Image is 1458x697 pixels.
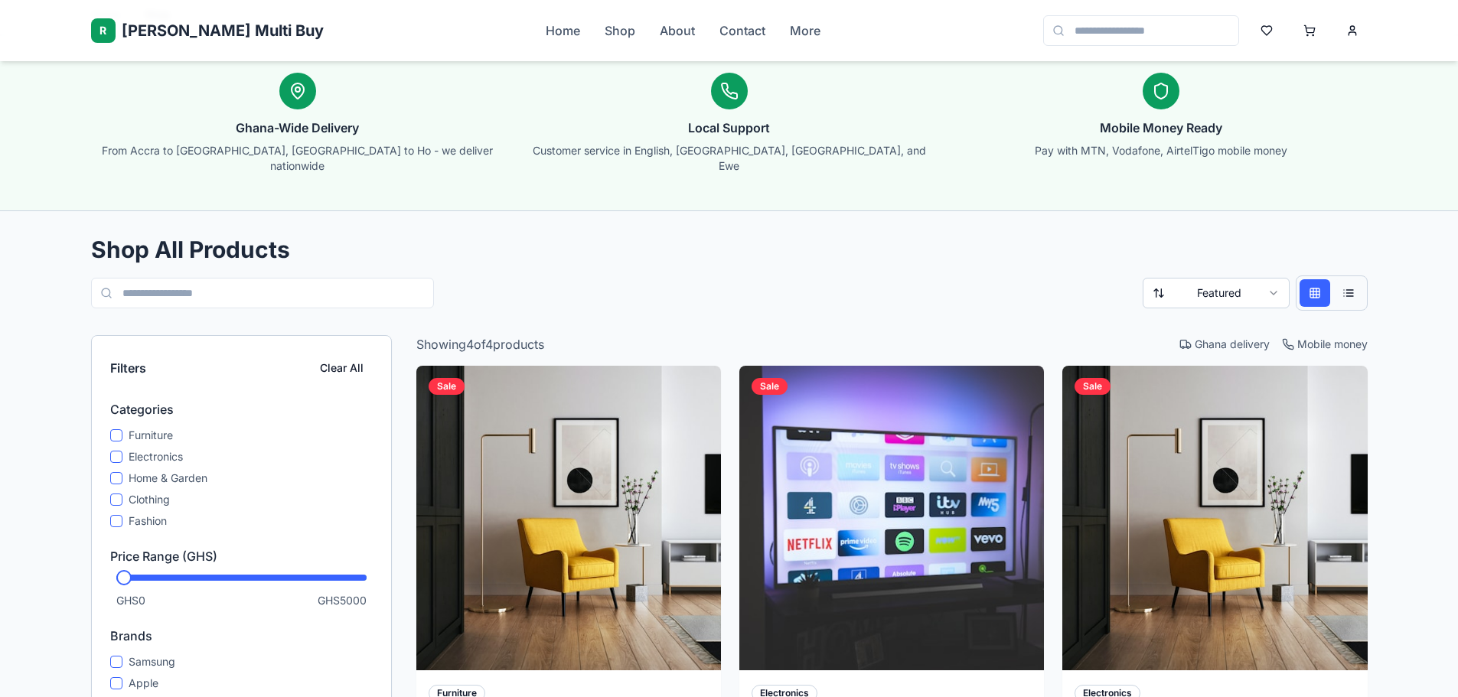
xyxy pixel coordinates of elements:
button: More [790,21,820,40]
p: From Accra to [GEOGRAPHIC_DATA], [GEOGRAPHIC_DATA] to Ho - we deliver nationwide [91,143,504,174]
h3: Local Support [523,119,936,137]
h3: Mobile Money Ready [954,119,1368,137]
p: Pay with MTN, Vodafone, AirtelTigo mobile money [954,143,1368,158]
button: Clear All [311,354,373,382]
div: Sale [752,378,788,395]
img: Smart LED TV 55" [739,366,1044,670]
div: Sale [1075,378,1111,395]
a: About [660,21,695,40]
label: Samsung [129,654,373,669]
span: Minimum [116,570,132,585]
span: Mobile money [1297,337,1368,352]
h1: Shop All Products [91,236,1368,263]
h3: Ghana-Wide Delivery [91,119,504,137]
img: 2.4g Wifi Sous Vide Cooker CharMeter Sous Vide Machine CSV-100-W, 1000 Wattts Sous-Vide Cooker Im... [1062,366,1367,670]
span: GHS 5000 [318,593,367,608]
h4: Price Range (GHS) [110,547,373,565]
a: Contact [719,21,765,40]
label: Home & Garden [129,471,373,486]
span: GHS 0 [116,593,145,608]
span: [PERSON_NAME] Multi Buy [122,20,324,41]
label: Clothing [129,492,373,507]
h4: Brands [110,627,373,645]
a: Home [546,21,580,40]
div: Sale [429,378,465,395]
p: Customer service in English, [GEOGRAPHIC_DATA], [GEOGRAPHIC_DATA], and Ewe [523,143,936,174]
label: Fashion [129,513,373,529]
a: R[PERSON_NAME] Multi Buy [91,18,324,43]
h3: Filters [110,359,146,377]
label: Electronics [129,449,373,464]
span: R [99,23,106,38]
h4: Categories [110,400,373,419]
a: Shop [605,21,635,40]
label: Apple [129,676,373,691]
span: Ghana delivery [1195,337,1270,352]
label: Furniture [129,428,373,443]
img: Modern Wooden Chair [416,366,721,670]
p: Showing 4 of 4 products [416,335,544,353]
